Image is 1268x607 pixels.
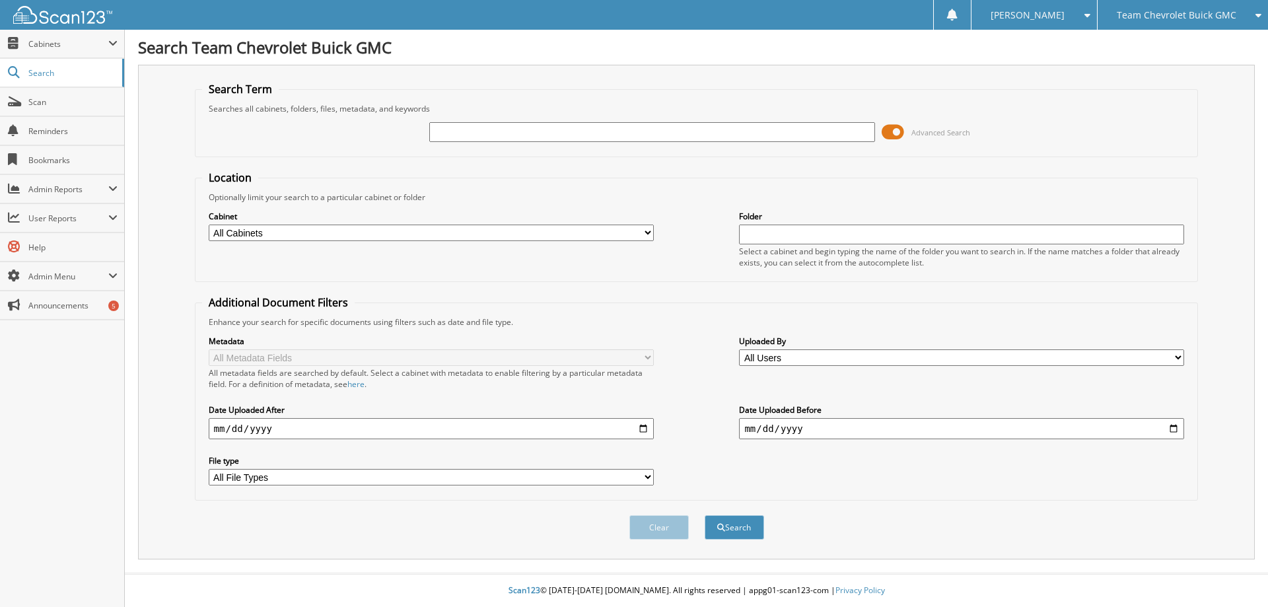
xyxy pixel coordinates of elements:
[125,575,1268,607] div: © [DATE]-[DATE] [DOMAIN_NAME]. All rights reserved | appg01-scan123-com |
[629,515,689,540] button: Clear
[202,192,1191,203] div: Optionally limit your search to a particular cabinet or folder
[739,404,1184,415] label: Date Uploaded Before
[28,242,118,253] span: Help
[202,295,355,310] legend: Additional Document Filters
[202,316,1191,328] div: Enhance your search for specific documents using filters such as date and file type.
[705,515,764,540] button: Search
[28,155,118,166] span: Bookmarks
[739,336,1184,347] label: Uploaded By
[202,170,258,185] legend: Location
[509,585,540,596] span: Scan123
[209,336,654,347] label: Metadata
[739,418,1184,439] input: end
[13,6,112,24] img: scan123-logo-white.svg
[108,301,119,311] div: 5
[28,184,108,195] span: Admin Reports
[138,36,1255,58] h1: Search Team Chevrolet Buick GMC
[28,125,118,137] span: Reminders
[209,404,654,415] label: Date Uploaded After
[202,82,279,96] legend: Search Term
[911,127,970,137] span: Advanced Search
[739,246,1184,268] div: Select a cabinet and begin typing the name of the folder you want to search in. If the name match...
[1117,11,1236,19] span: Team Chevrolet Buick GMC
[739,211,1184,222] label: Folder
[209,418,654,439] input: start
[209,455,654,466] label: File type
[991,11,1065,19] span: [PERSON_NAME]
[28,38,108,50] span: Cabinets
[209,211,654,222] label: Cabinet
[835,585,885,596] a: Privacy Policy
[28,96,118,108] span: Scan
[202,103,1191,114] div: Searches all cabinets, folders, files, metadata, and keywords
[209,367,654,390] div: All metadata fields are searched by default. Select a cabinet with metadata to enable filtering b...
[28,67,116,79] span: Search
[28,271,108,282] span: Admin Menu
[28,213,108,224] span: User Reports
[28,300,118,311] span: Announcements
[347,378,365,390] a: here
